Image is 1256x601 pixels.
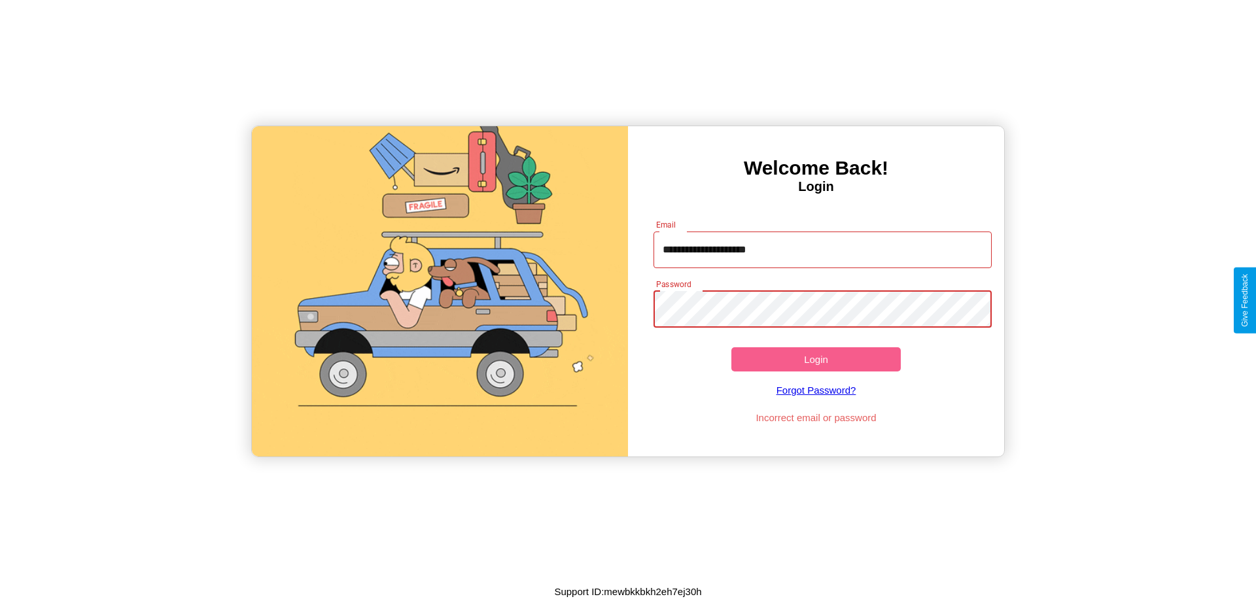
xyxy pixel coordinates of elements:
[628,157,1004,179] h3: Welcome Back!
[647,409,986,426] p: Incorrect email or password
[252,126,628,456] img: gif
[1240,274,1249,327] div: Give Feedback
[554,583,701,600] p: Support ID: mewbkkbkh2eh7ej30h
[656,279,691,290] label: Password
[656,219,676,230] label: Email
[628,179,1004,194] h4: Login
[647,371,986,409] a: Forgot Password?
[731,347,901,371] button: Login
